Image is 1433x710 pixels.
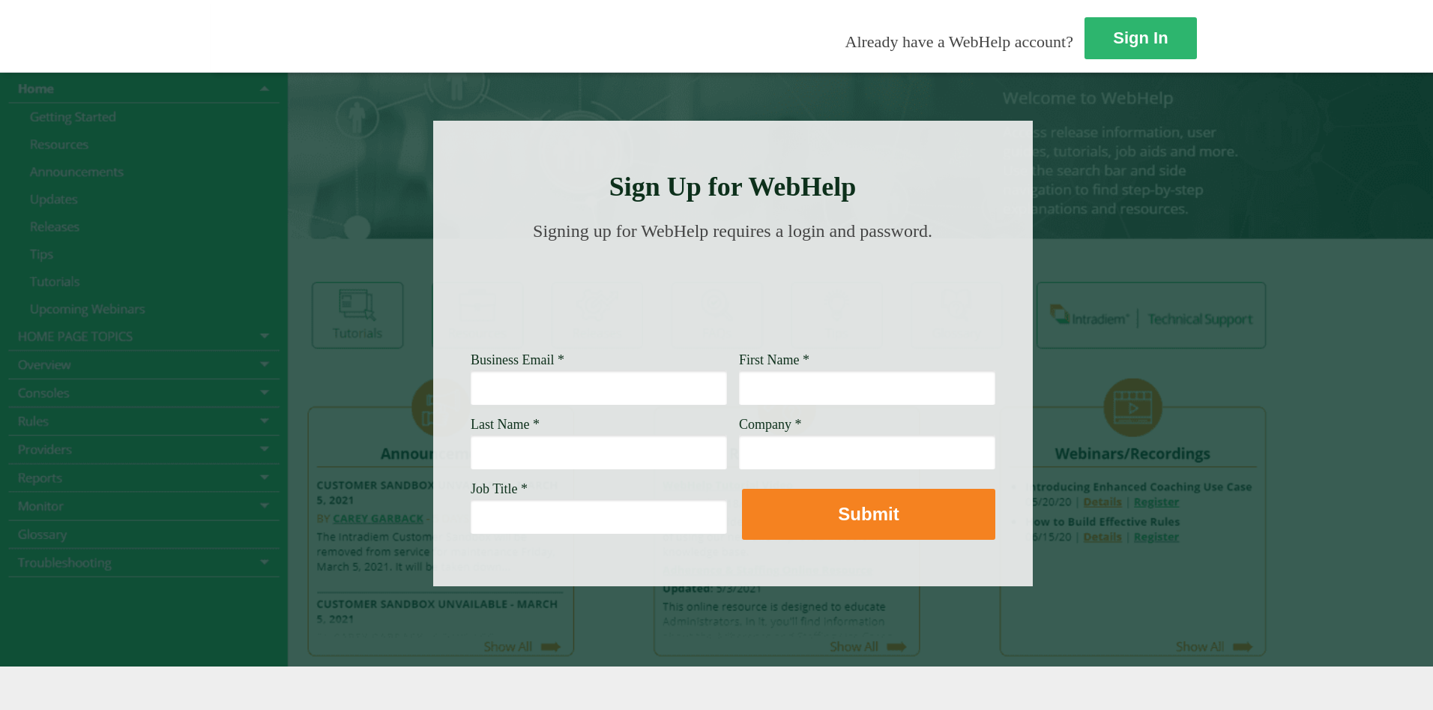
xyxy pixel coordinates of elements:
span: Business Email * [471,352,564,367]
span: Job Title * [471,481,528,496]
img: Need Credentials? Sign up below. Have Credentials? Use the sign-in button. [480,256,986,331]
span: Already have a WebHelp account? [845,32,1073,51]
button: Submit [742,489,995,540]
span: Company * [739,417,802,432]
strong: Submit [838,504,899,524]
span: First Name * [739,352,809,367]
span: Signing up for WebHelp requires a login and password. [533,221,932,241]
strong: Sign Up for WebHelp [609,172,857,202]
strong: Sign In [1113,28,1168,47]
span: Last Name * [471,417,540,432]
a: Sign In [1084,17,1197,59]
